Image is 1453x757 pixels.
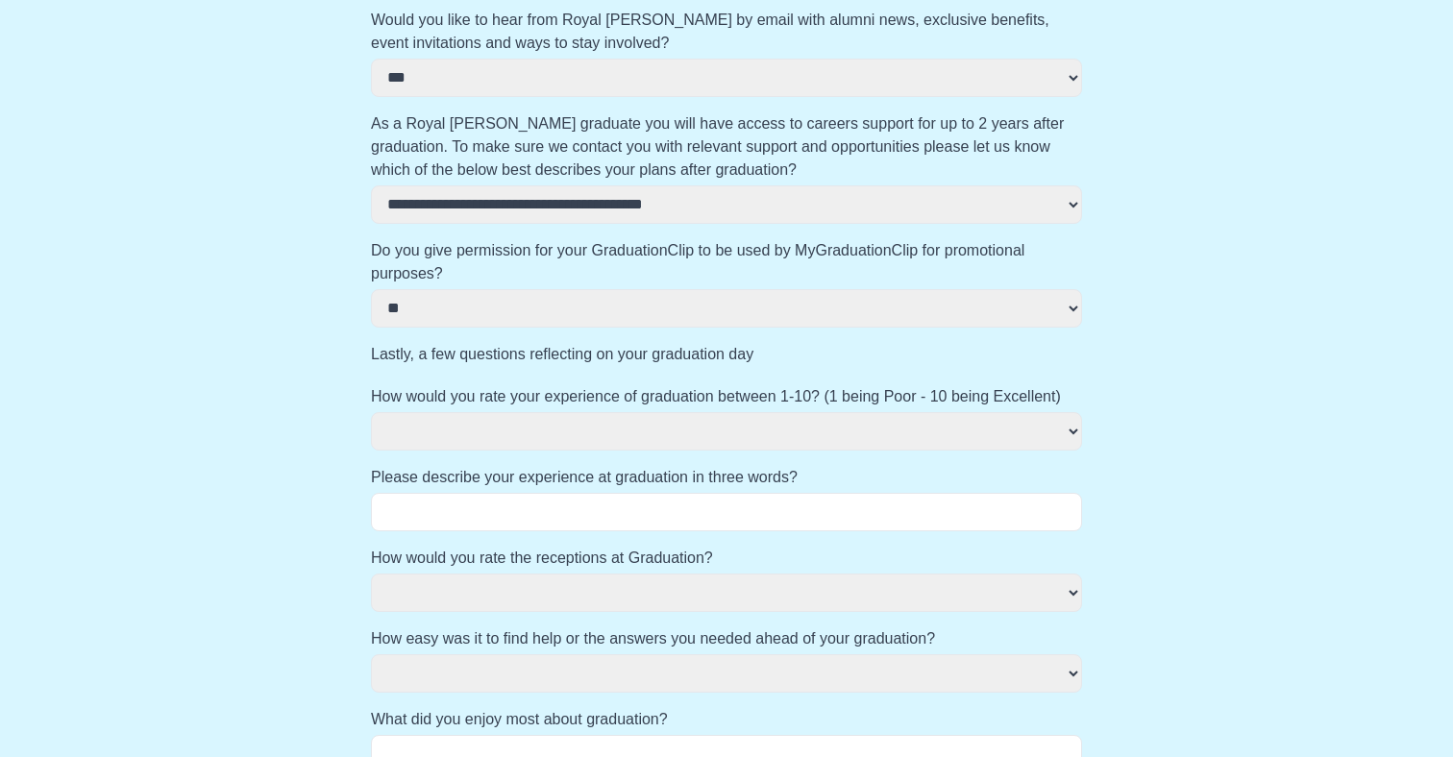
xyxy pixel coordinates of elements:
[371,547,1082,570] label: How would you rate the receptions at Graduation?
[371,627,1082,650] label: How easy was it to find help or the answers you needed ahead of your graduation?
[371,239,1082,285] label: Do you give permission for your GraduationClip to be used by MyGraduationClip for promotional pur...
[371,112,1082,182] label: As a Royal [PERSON_NAME] graduate you will have access to careers support for up to 2 years after...
[371,385,1082,408] label: How would you rate your experience of graduation between 1-10? (1 being Poor - 10 being Excellent)
[371,466,1082,489] label: Please describe your experience at graduation in three words?
[371,343,1082,366] label: Lastly, a few questions reflecting on your graduation day
[371,9,1082,55] label: Would you like to hear from Royal [PERSON_NAME] by email with alumni news, exclusive benefits, ev...
[371,708,1082,731] label: What did you enjoy most about graduation?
